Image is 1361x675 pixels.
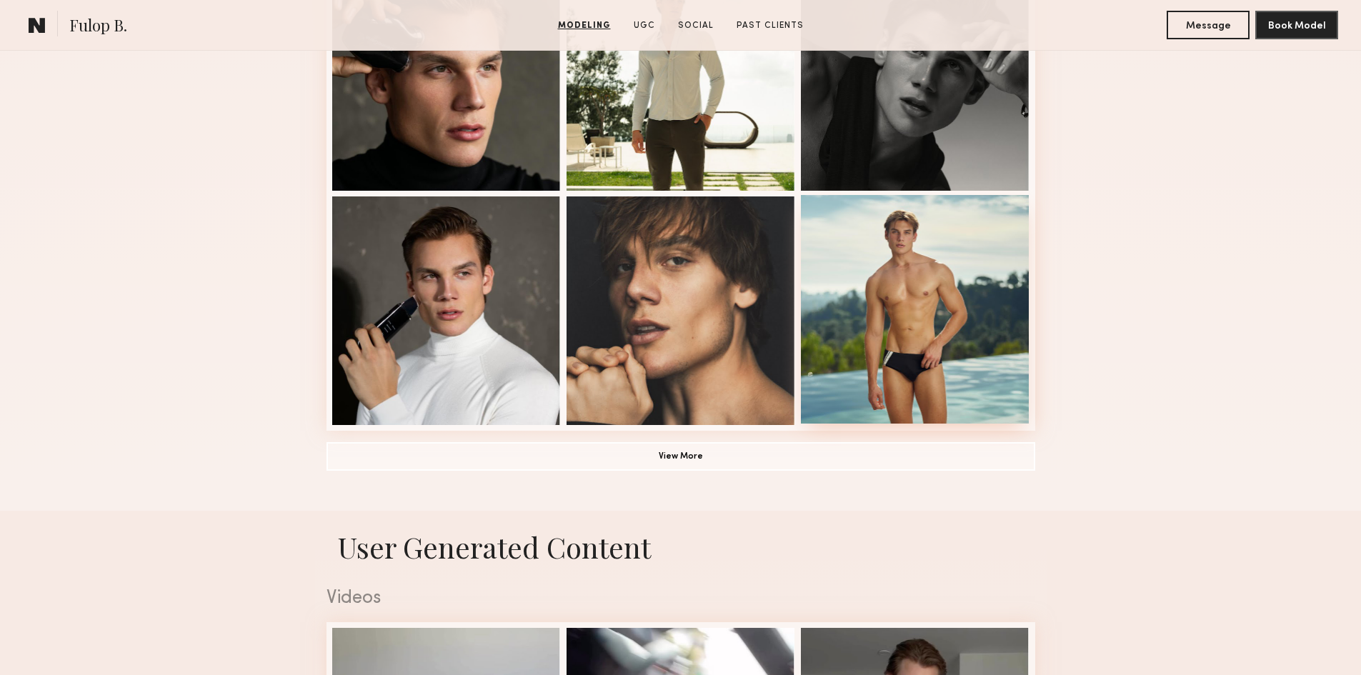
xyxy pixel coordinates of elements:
span: Fulop B. [69,14,127,39]
button: View More [326,442,1035,471]
a: Modeling [552,19,617,32]
a: Social [672,19,719,32]
button: Book Model [1255,11,1338,39]
div: Videos [326,589,1035,608]
a: UGC [628,19,661,32]
a: Past Clients [731,19,809,32]
button: Message [1167,11,1250,39]
a: Book Model [1255,19,1338,31]
h1: User Generated Content [315,528,1047,566]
